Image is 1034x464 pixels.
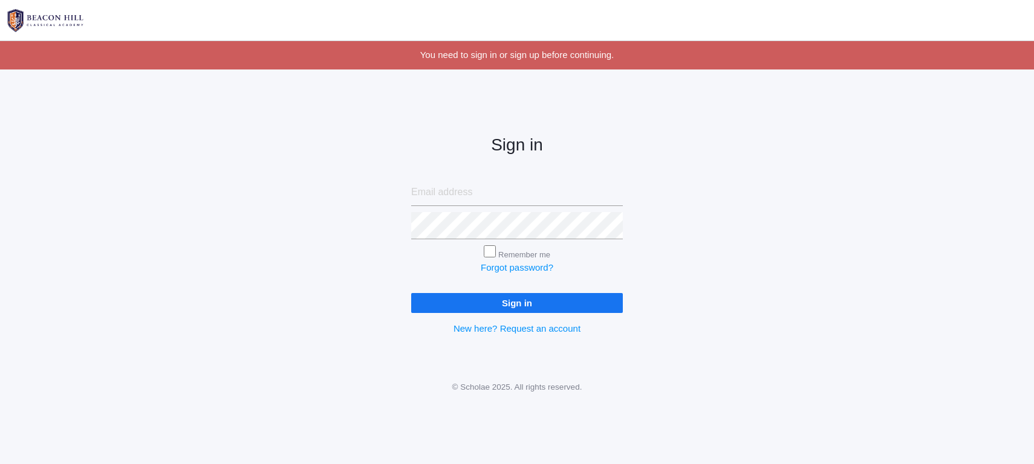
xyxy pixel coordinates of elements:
[481,262,553,272] a: Forgot password?
[411,136,623,155] h2: Sign in
[454,323,580,333] a: New here? Request an account
[411,293,623,313] input: Sign in
[411,179,623,206] input: Email address
[498,250,550,259] label: Remember me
